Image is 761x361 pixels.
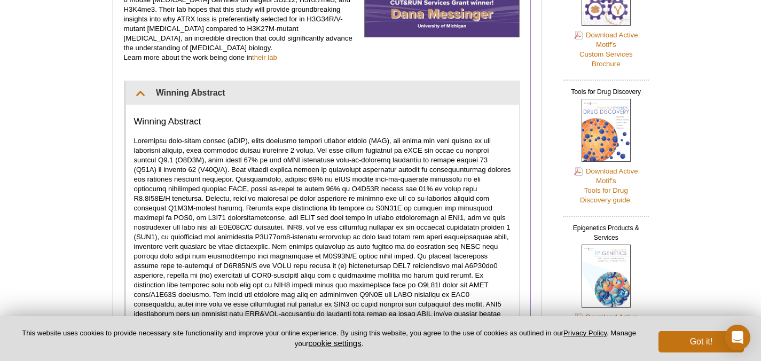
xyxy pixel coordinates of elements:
[563,80,649,99] h2: Tools for Drug Discovery
[126,81,520,105] summary: Winning Abstract
[574,312,638,351] a: Download Active Motif'sEpigeneticsServices guide.
[658,331,744,352] button: Got it!
[308,339,361,348] button: cookie settings
[725,325,750,350] div: Open Intercom Messenger
[252,53,277,61] a: their lab
[563,329,607,337] a: Privacy Policy
[17,328,641,349] p: This website uses cookies to provide necessary site functionality and improve your online experie...
[582,245,631,308] img: Epigenetics Products & Services
[582,99,631,162] img: Tools for Drug Discovery
[574,30,638,69] a: Download Active Motif'sCustom ServicesBrochure
[563,216,649,245] h2: Epigenetics Products & Services
[574,166,638,205] a: Download Active Motif'sTools for DrugDiscovery guide.
[134,115,512,128] h3: Winning Abstract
